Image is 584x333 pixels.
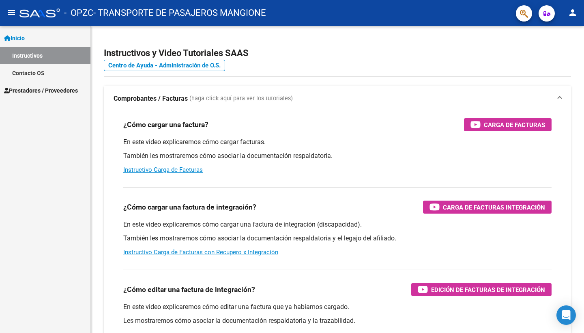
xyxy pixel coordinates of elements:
a: Centro de Ayuda - Administración de O.S. [104,60,225,71]
strong: Comprobantes / Facturas [114,94,188,103]
mat-expansion-panel-header: Comprobantes / Facturas (haga click aquí para ver los tutoriales) [104,86,571,112]
p: En este video explicaremos cómo editar una factura que ya habíamos cargado. [123,303,552,311]
span: Carga de Facturas [484,120,545,130]
mat-icon: menu [6,8,16,17]
button: Carga de Facturas Integración [423,201,552,214]
h3: ¿Cómo cargar una factura de integración? [123,201,256,213]
button: Carga de Facturas [464,118,552,131]
a: Instructivo Carga de Facturas con Recupero x Integración [123,249,278,256]
div: Open Intercom Messenger [556,305,576,325]
p: En este video explicaremos cómo cargar facturas. [123,138,552,147]
span: Carga de Facturas Integración [443,202,545,212]
span: - OPZC [64,4,93,22]
h3: ¿Cómo editar una factura de integración? [123,284,255,295]
span: Edición de Facturas de integración [431,285,545,295]
h3: ¿Cómo cargar una factura? [123,119,208,130]
h2: Instructivos y Video Tutoriales SAAS [104,45,571,61]
p: En este video explicaremos cómo cargar una factura de integración (discapacidad). [123,220,552,229]
a: Instructivo Carga de Facturas [123,166,203,173]
button: Edición de Facturas de integración [411,283,552,296]
p: También les mostraremos cómo asociar la documentación respaldatoria y el legajo del afiliado. [123,234,552,243]
span: Inicio [4,34,25,43]
span: - TRANSPORTE DE PASAJEROS MANGIONE [93,4,266,22]
span: Prestadores / Proveedores [4,86,78,95]
p: Les mostraremos cómo asociar la documentación respaldatoria y la trazabilidad. [123,316,552,325]
p: También les mostraremos cómo asociar la documentación respaldatoria. [123,151,552,160]
span: (haga click aquí para ver los tutoriales) [189,94,293,103]
mat-icon: person [568,8,578,17]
